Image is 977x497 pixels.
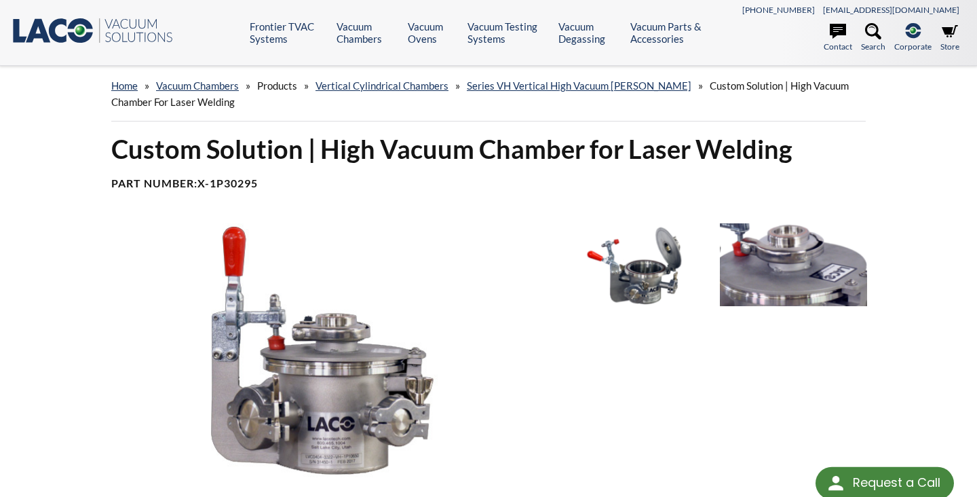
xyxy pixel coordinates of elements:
div: » » » » » [111,67,866,122]
a: Vacuum Chambers [156,79,239,92]
a: [EMAIL_ADDRESS][DOMAIN_NAME] [823,5,959,15]
img: High vacuum chamber for laser welding [103,223,555,477]
a: Frontier TVAC Systems [250,20,326,45]
a: Vacuum Degassing [558,20,620,45]
span: Custom Solution | High Vacuum Chamber for Laser Welding [111,79,849,108]
a: Contact [824,23,852,53]
a: Vacuum Testing Systems [467,20,548,45]
h4: Part Number: [111,177,866,191]
a: Series VH Vertical High Vacuum [PERSON_NAME] [467,79,691,92]
a: Vacuum Parts & Accessories [630,20,724,45]
b: X-1P30295 [197,177,258,189]
a: Vacuum Chambers [337,20,398,45]
a: Search [861,23,885,53]
a: [PHONE_NUMBER] [742,5,815,15]
a: Vertical Cylindrical Chambers [315,79,448,92]
a: home [111,79,138,92]
img: High vacuum chamber for laser welding, top view [720,223,867,306]
h1: Custom Solution | High Vacuum Chamber for Laser Welding [111,132,866,166]
img: High vacuum chamber for laser welding, open view [566,223,713,306]
a: Vacuum Ovens [408,20,457,45]
img: round button [825,473,847,494]
span: Corporate [894,40,932,53]
a: Store [940,23,959,53]
span: Products [257,79,297,92]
